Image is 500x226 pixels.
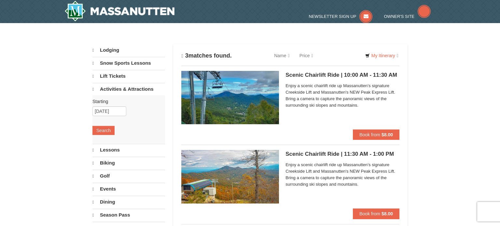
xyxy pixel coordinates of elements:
[92,196,165,208] a: Dining
[384,14,431,19] a: Owner's Site
[92,157,165,169] a: Biking
[359,211,380,216] span: Book from
[285,83,399,109] span: Enjoy a scenic chairlift ride up Massanutten’s signature Creekside Lift and Massanutten's NEW Pea...
[309,14,356,19] span: Newsletter Sign Up
[361,51,403,60] a: My Itinerary
[309,14,373,19] a: Newsletter Sign Up
[382,132,393,137] strong: $8.00
[92,183,165,195] a: Events
[92,126,115,135] button: Search
[359,132,380,137] span: Book from
[382,211,393,216] strong: $8.00
[384,14,415,19] span: Owner's Site
[92,44,165,56] a: Lodging
[285,162,399,188] span: Enjoy a scenic chairlift ride up Massanutten’s signature Creekside Lift and Massanutten's NEW Pea...
[92,83,165,95] a: Activities & Attractions
[269,49,294,62] a: Name
[181,71,279,124] img: 24896431-1-a2e2611b.jpg
[92,209,165,221] a: Season Pass
[181,150,279,203] img: 24896431-13-a88f1aaf.jpg
[295,49,318,62] a: Price
[92,144,165,156] a: Lessons
[92,57,165,69] a: Snow Sports Lessons
[353,129,399,140] button: Book from $8.00
[92,70,165,82] a: Lift Tickets
[285,72,399,78] h5: Scenic Chairlift Ride | 10:00 AM - 11:30 AM
[285,151,399,157] h5: Scenic Chairlift Ride | 11:30 AM - 1:00 PM
[64,1,174,21] img: Massanutten Resort Logo
[353,208,399,219] button: Book from $8.00
[64,1,174,21] a: Massanutten Resort
[92,98,160,105] label: Starting
[92,170,165,182] a: Golf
